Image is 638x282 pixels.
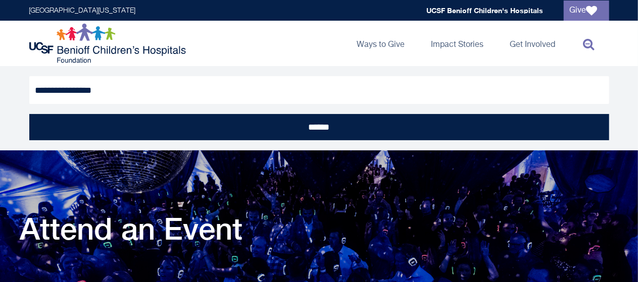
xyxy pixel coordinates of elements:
[349,21,413,66] a: Ways to Give
[29,7,136,14] a: [GEOGRAPHIC_DATA][US_STATE]
[20,211,243,246] h1: Attend an Event
[29,23,188,64] img: Logo for UCSF Benioff Children's Hospitals Foundation
[564,1,609,21] a: Give
[427,6,544,15] a: UCSF Benioff Children's Hospitals
[423,21,492,66] a: Impact Stories
[502,21,564,66] a: Get Involved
